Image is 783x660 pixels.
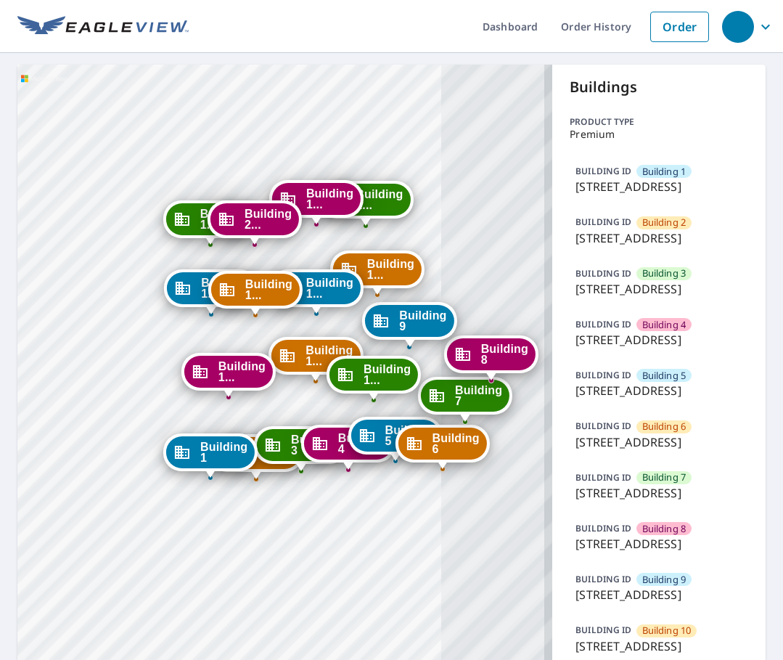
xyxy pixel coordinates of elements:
[570,76,748,98] p: Buildings
[200,208,247,230] span: Building 1...
[327,356,421,401] div: Dropped pin, building Building 15, Commercial property, 1152 Chelsea Drive Lake Zurich, IL 60047
[181,353,276,398] div: Dropped pin, building Building 16, Commercial property, 1152 Chelsea Drive Lake Zurich, IL 60047
[208,200,302,245] div: Dropped pin, building Building 20, Commercial property, 1152 Chelsea Drive Lake Zurich, IL 60047
[642,165,686,179] span: Building 1
[575,420,631,432] p: BUILDING ID
[200,441,247,463] span: Building 1
[575,229,742,247] p: [STREET_ADDRESS]
[570,129,748,140] p: Premium
[642,420,686,433] span: Building 6
[291,434,338,456] span: Building 3
[362,302,456,347] div: Dropped pin, building Building 9, Commercial property, 1152 Chelsea Drive Lake Zurich, IL 60047
[364,364,411,386] span: Building 1...
[642,522,686,536] span: Building 8
[575,280,742,298] p: [STREET_ADDRESS]
[163,433,258,478] div: Dropped pin, building Building 1, Commercial property, 1152 Chelsea Drive Lake Zurich, IL 60047
[330,250,425,296] div: Dropped pin, building Building 10, Commercial property, 1152 Chelsea Drive Lake Zurich, IL 60047
[575,573,631,585] p: BUILDING ID
[218,361,266,383] span: Building 1...
[306,277,353,299] span: Building 1...
[269,180,364,225] div: Dropped pin, building Building 12, Commercial property, 1152 Chelsea Drive Lake Zurich, IL 60047
[642,369,686,383] span: Building 5
[642,573,686,587] span: Building 9
[575,484,742,502] p: [STREET_ADDRESS]
[481,343,528,365] span: Building 8
[399,310,446,332] span: Building 9
[348,417,442,462] div: Dropped pin, building Building 5, Commercial property, 1152 Chelsea Drive Lake Zurich, IL 60047
[208,271,303,316] div: Dropped pin, building Building 18, Commercial property, 1152 Chelsea Drive Lake Zurich, IL 60047
[268,337,363,382] div: Dropped pin, building Building 14, Commercial property, 1152 Chelsea Drive Lake Zurich, IL 60047
[575,216,631,228] p: BUILDING ID
[575,165,631,177] p: BUILDING ID
[367,258,414,280] span: Building 1...
[575,178,742,195] p: [STREET_ADDRESS]
[570,115,748,129] p: Product type
[444,335,538,380] div: Dropped pin, building Building 8, Commercial property, 1152 Chelsea Drive Lake Zurich, IL 60047
[575,382,742,399] p: [STREET_ADDRESS]
[418,377,512,422] div: Dropped pin, building Building 7, Commercial property, 1152 Chelsea Drive Lake Zurich, IL 60047
[306,345,353,367] span: Building 1...
[163,200,258,245] div: Dropped pin, building Building 19, Commercial property, 1152 Chelsea Drive Lake Zurich, IL 60047
[269,269,364,314] div: Dropped pin, building Building 13, Commercial property, 1152 Chelsea Drive Lake Zurich, IL 60047
[201,277,248,299] span: Building 1...
[575,624,631,636] p: BUILDING ID
[642,266,686,280] span: Building 3
[642,216,686,229] span: Building 2
[642,470,686,484] span: Building 7
[575,433,742,451] p: [STREET_ADDRESS]
[650,12,709,42] a: Order
[575,586,742,603] p: [STREET_ADDRESS]
[575,267,631,280] p: BUILDING ID
[301,425,395,470] div: Dropped pin, building Building 4, Commercial property, 1152 Chelsea Drive Lake Zurich, IL 60047
[306,188,353,210] span: Building 1...
[164,269,258,314] div: Dropped pin, building Building 17, Commercial property, 1152 Chelsea Drive Lake Zurich, IL 60047
[575,331,742,349] p: [STREET_ADDRESS]
[575,369,631,381] p: BUILDING ID
[433,433,480,455] span: Building 6
[642,624,692,637] span: Building 10
[17,16,189,38] img: EV Logo
[575,318,631,330] p: BUILDING ID
[395,425,490,470] div: Dropped pin, building Building 6, Commercial property, 1152 Chelsea Drive Lake Zurich, IL 60047
[642,318,686,332] span: Building 4
[245,279,292,301] span: Building 1...
[245,208,292,230] span: Building 2...
[575,471,631,484] p: BUILDING ID
[455,385,502,407] span: Building 7
[356,189,403,211] span: Building 1...
[338,433,385,455] span: Building 4
[385,425,432,447] span: Building 5
[575,535,742,553] p: [STREET_ADDRESS]
[254,426,348,471] div: Dropped pin, building Building 3, Commercial property, 1152 Chelsea Drive Lake Zurich, IL 60047
[575,522,631,534] p: BUILDING ID
[319,181,413,226] div: Dropped pin, building Building 11, Commercial property, 1152 Chelsea Drive Lake Zurich, IL 60047
[575,637,742,655] p: [STREET_ADDRESS]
